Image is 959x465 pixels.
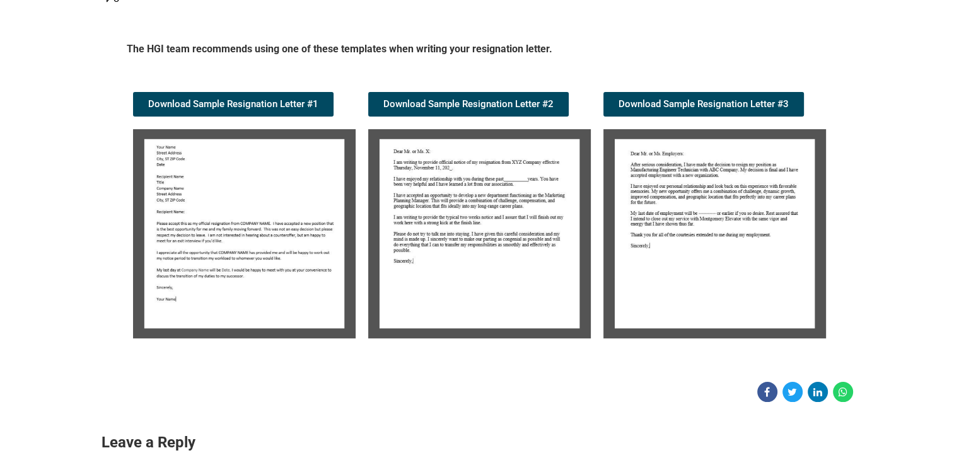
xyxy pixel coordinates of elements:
[603,92,804,117] a: Download Sample Resignation Letter #3
[619,100,789,109] span: Download Sample Resignation Letter #3
[127,42,833,60] h5: The HGI team recommends using one of these templates when writing your resignation letter.
[368,92,569,117] a: Download Sample Resignation Letter #2
[808,382,828,402] a: Share on Linkedin
[757,382,777,402] a: Share on Facebook
[782,382,803,402] a: Share on Twitter
[833,382,853,402] a: Share on WhatsApp
[133,92,334,117] a: Download Sample Resignation Letter #1
[102,432,858,454] h3: Leave a Reply
[148,100,318,109] span: Download Sample Resignation Letter #1
[383,100,554,109] span: Download Sample Resignation Letter #2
